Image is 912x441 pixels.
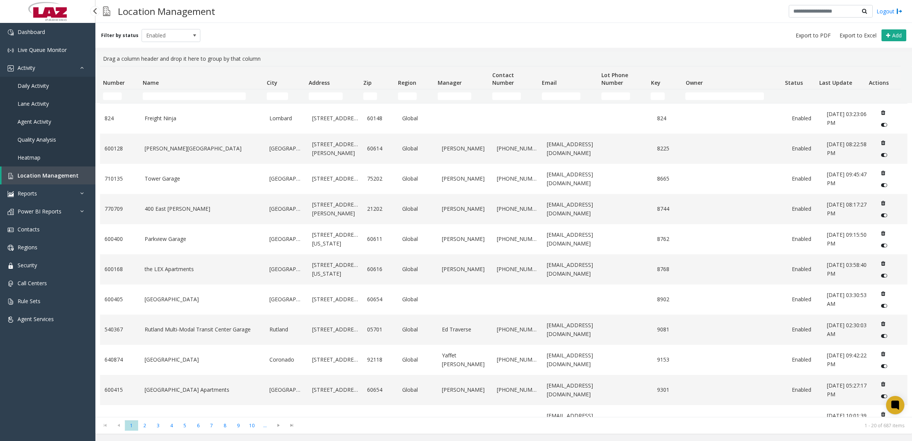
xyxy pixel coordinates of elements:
[145,295,261,304] a: [GEOGRAPHIC_DATA]
[819,79,852,86] span: Last Update
[877,288,889,300] button: Delete
[402,295,433,304] a: Global
[438,92,471,100] input: Manager Filter
[18,172,79,179] span: Location Management
[827,140,868,157] a: [DATE] 08:22:58 PM
[312,140,358,157] a: [STREET_ADDRESS][PERSON_NAME]
[547,412,598,429] a: [EMAIL_ADDRESS][DOMAIN_NAME]
[827,200,868,218] a: [DATE] 08:17:27 PM
[497,355,538,364] a: [PHONE_NUMBER]
[651,79,661,86] span: Key
[877,360,891,372] button: Disable
[877,107,889,119] button: Delete
[442,144,488,153] a: [PERSON_NAME]
[877,197,889,209] button: Delete
[178,420,192,431] span: Page 5
[877,257,889,270] button: Delete
[145,205,261,213] a: 400 East [PERSON_NAME]
[438,79,462,86] span: Manager
[145,416,261,424] a: Edgewater Garage
[402,386,433,394] a: Global
[792,325,818,334] a: Enabled
[497,265,538,273] a: [PHONE_NUMBER]
[542,79,557,86] span: Email
[402,114,433,123] a: Global
[312,200,358,218] a: [STREET_ADDRESS][PERSON_NAME]
[245,420,258,431] span: Page 10
[114,2,219,21] h3: Location Management
[18,100,49,107] span: Lane Activity
[312,114,358,123] a: [STREET_ADDRESS]
[151,420,165,431] span: Page 3
[105,235,135,243] a: 600400
[827,352,867,367] span: [DATE] 09:42:22 PM
[781,89,816,103] td: Status Filter
[269,295,303,304] a: [GEOGRAPHIC_DATA]
[125,420,138,431] span: Page 1
[792,386,818,394] a: Enabled
[547,261,598,278] a: [EMAIL_ADDRESS][DOMAIN_NAME]
[492,71,514,86] span: Contact Number
[8,299,14,305] img: 'icon'
[827,171,867,186] span: [DATE] 09:45:47 PM
[657,114,683,123] a: 824
[877,378,889,390] button: Delete
[827,351,868,368] a: [DATE] 09:42:22 PM
[2,166,95,184] a: Location Management
[402,235,433,243] a: Global
[138,420,151,431] span: Page 2
[402,174,433,183] a: Global
[145,235,261,243] a: Parkview Garage
[105,144,135,153] a: 600128
[539,89,598,103] td: Email Filter
[360,89,395,103] td: Zip Filter
[547,140,598,157] a: [EMAIL_ADDRESS][DOMAIN_NAME]
[657,174,683,183] a: 8665
[547,321,598,338] a: [EMAIL_ADDRESS][DOMAIN_NAME]
[657,295,683,304] a: 8902
[218,420,232,431] span: Page 8
[792,295,818,304] a: Enabled
[497,144,538,153] a: [PHONE_NUMBER]
[827,382,867,397] span: [DATE] 05:27:17 PM
[8,29,14,36] img: 'icon'
[269,265,303,273] a: [GEOGRAPHIC_DATA]
[827,261,867,277] span: [DATE] 03:58:40 PM
[792,205,818,213] a: Enabled
[105,355,135,364] a: 640874
[497,205,538,213] a: [PHONE_NUMBER]
[792,355,818,364] a: Enabled
[601,92,630,100] input: Lot Phone Number Filter
[303,422,904,429] kendo-pager-info: 1 - 20 of 687 items
[892,32,902,39] span: Add
[402,265,433,273] a: Global
[105,325,135,334] a: 540367
[8,65,14,71] img: 'icon'
[18,315,54,323] span: Agent Services
[105,205,135,213] a: 770709
[402,416,433,424] a: Global
[309,79,330,86] span: Address
[489,89,539,103] td: Contact Number Filter
[657,205,683,213] a: 8744
[866,89,901,103] td: Actions Filter
[269,325,303,334] a: Rutland
[363,92,377,100] input: Zip Filter
[877,318,889,330] button: Delete
[442,351,488,368] a: Yaffet [PERSON_NAME]
[8,281,14,287] img: 'icon'
[877,239,891,252] button: Disable
[192,420,205,431] span: Page 6
[8,263,14,269] img: 'icon'
[497,416,538,424] a: [PHONE_NUMBER]
[306,89,360,103] td: Address Filter
[398,79,416,86] span: Region
[442,325,488,334] a: Ed Traverse
[145,386,261,394] a: [GEOGRAPHIC_DATA] Apartments
[839,32,877,39] span: Export to Excel
[877,330,891,342] button: Disable
[264,89,306,103] td: City Filter
[273,422,284,428] span: Go to the next page
[827,170,868,187] a: [DATE] 09:45:47 PM
[8,245,14,251] img: 'icon'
